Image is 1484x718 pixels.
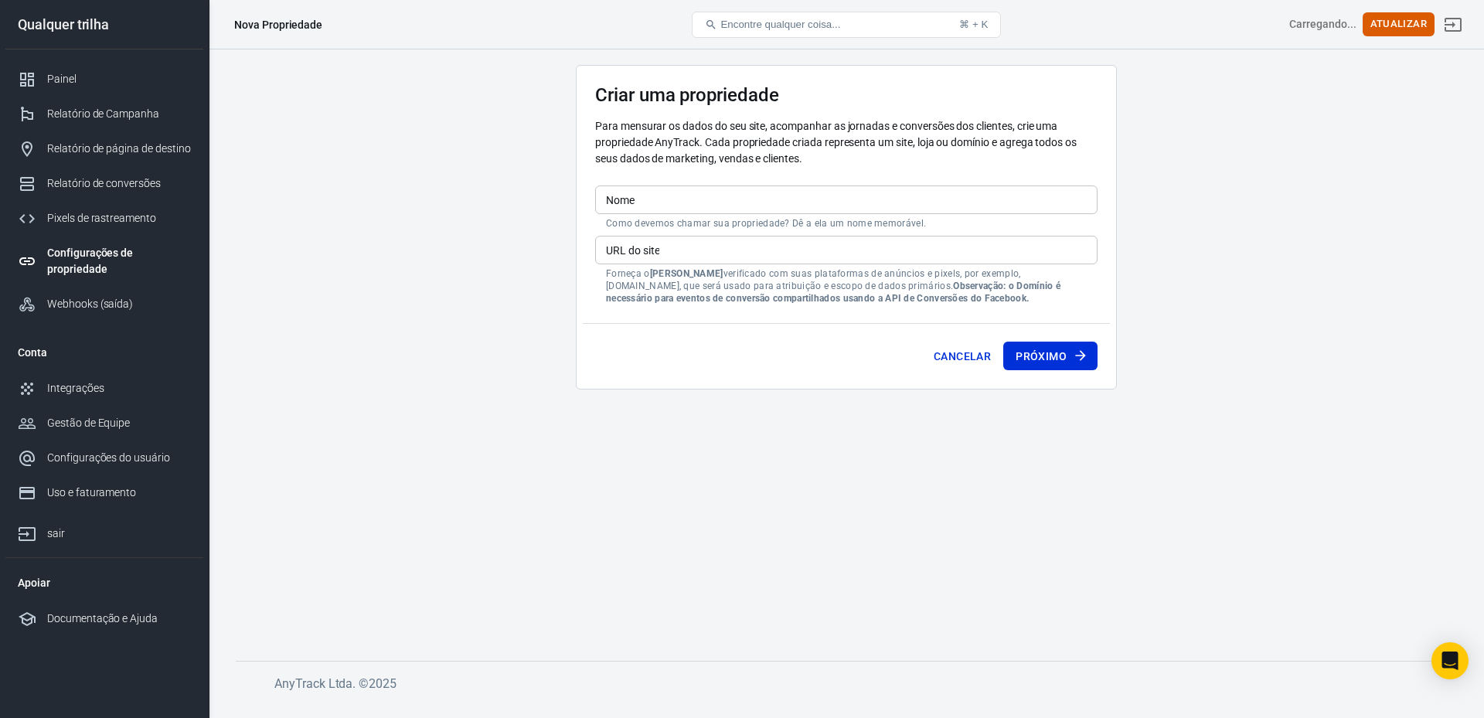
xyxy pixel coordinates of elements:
font: Conta [18,346,47,359]
a: Integrações [5,371,203,406]
font: verificado com suas plataformas de anúncios e pixels, por exemplo, [DOMAIN_NAME], que será usado ... [606,268,1020,291]
button: Encontre qualquer coisa...⌘ + K [692,12,1001,38]
div: ID da conta: <> [1289,16,1356,32]
a: sair [5,510,203,551]
font: AnyTrack Ltda. © [274,676,369,691]
font: Webhooks (saída) [47,298,133,310]
font: Integrações [47,382,104,394]
a: Relatório de Campanha [5,97,203,131]
a: Uso e faturamento [5,475,203,510]
a: Relatório de página de destino [5,131,203,166]
font: Cancelar [934,350,991,362]
font: Gestão de Equipe [47,417,130,429]
font: Observação: o Domínio é necessário para eventos de conversão compartilhados usando a API de Conve... [606,281,1060,304]
font: Relatório de conversões [47,177,161,189]
a: Gestão de Equipe [5,406,203,441]
font: Apoiar [18,577,50,589]
input: exemplo.com [595,236,1098,264]
font: Criar uma propriedade [595,84,779,106]
font: Documentação e Ajuda [47,612,158,624]
font: [PERSON_NAME] [650,268,723,279]
button: Atualizar [1363,12,1435,36]
a: Configurações de propriedade [5,236,203,287]
a: Webhooks (saída) [5,287,203,322]
font: Relatório de página de destino [47,142,191,155]
div: Abra o Intercom Messenger [1431,642,1469,679]
div: Nova Propriedade [234,17,322,32]
a: sair [1435,6,1472,43]
button: Cancelar [927,342,997,371]
font: Encontre qualquer coisa... [720,19,840,30]
font: ⌘ + K [959,19,988,30]
font: Relatório de Campanha [47,107,159,120]
font: Qualquer trilha [18,16,109,32]
a: Painel [5,62,203,97]
a: Relatório de conversões [5,166,203,201]
font: Atualizar [1370,18,1427,29]
font: 2025 [369,676,397,691]
font: Como devemos chamar sua propriedade? Dê a ela um nome memorável. [606,218,926,229]
font: Para mensurar os dados do seu site, acompanhar as jornadas e conversões dos clientes, crie uma pr... [595,120,1077,165]
font: Painel [47,73,77,85]
font: Forneça o [606,268,650,279]
font: Pixels de rastreamento [47,212,156,224]
font: Nova Propriedade [234,19,322,31]
font: Uso e faturamento [47,486,136,499]
font: Configurações do usuário [47,451,170,464]
button: Próximo [1003,342,1098,371]
input: Nome do seu site [595,185,1098,214]
font: sair [47,527,65,539]
font: Próximo [1016,350,1067,362]
font: Carregando... [1289,18,1356,30]
a: Pixels de rastreamento [5,201,203,236]
a: Configurações do usuário [5,441,203,475]
font: Configurações de propriedade [47,247,133,275]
